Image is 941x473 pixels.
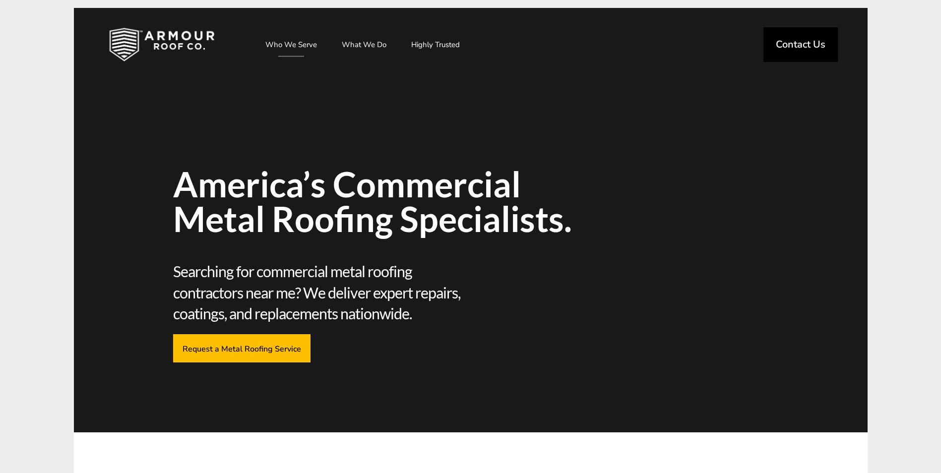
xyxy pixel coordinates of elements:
a: Who We Serve [255,32,327,57]
span: Request a Metal Roofing Service [183,344,301,353]
a: Request a Metal Roofing Service [173,334,311,362]
a: What We Do [332,32,396,57]
a: Highly Trusted [401,32,470,57]
span: Searching for commercial metal roofing contractors near me? We deliver expert repairs, coatings, ... [173,261,467,324]
span: America’s Commercial Metal Roofing Specialists. [173,167,615,236]
span: Contact Us [776,40,825,50]
img: Industrial and Commercial Roofing Company | Armour Roof Co. [93,20,230,69]
a: Contact Us [763,27,838,62]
